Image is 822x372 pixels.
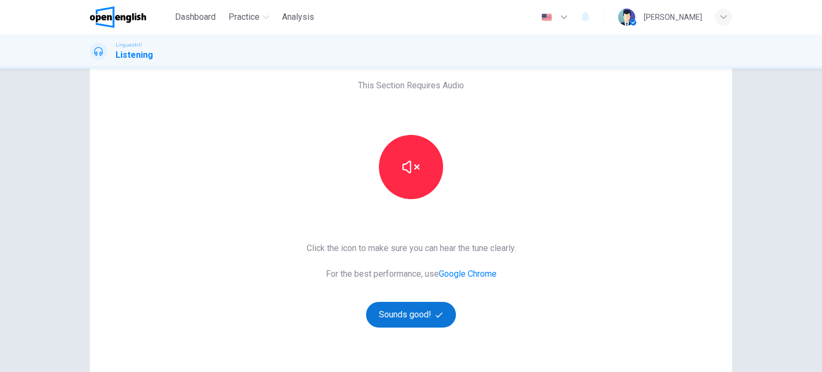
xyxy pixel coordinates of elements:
span: This Section Requires Audio [358,79,464,92]
span: Analysis [282,11,314,24]
button: Dashboard [171,7,220,27]
div: [PERSON_NAME] [644,11,702,24]
button: Practice [224,7,273,27]
span: Dashboard [175,11,216,24]
a: OpenEnglish logo [90,6,171,28]
a: Google Chrome [439,269,497,279]
h1: Listening [116,49,153,62]
span: Linguaskill [116,41,142,49]
span: Practice [229,11,260,24]
span: Click the icon to make sure you can hear the tune clearly. [307,242,516,255]
img: Profile picture [618,9,635,26]
button: Analysis [278,7,318,27]
img: OpenEnglish logo [90,6,146,28]
img: en [540,13,553,21]
span: For the best performance, use [307,268,516,280]
button: Sounds good! [366,302,456,328]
